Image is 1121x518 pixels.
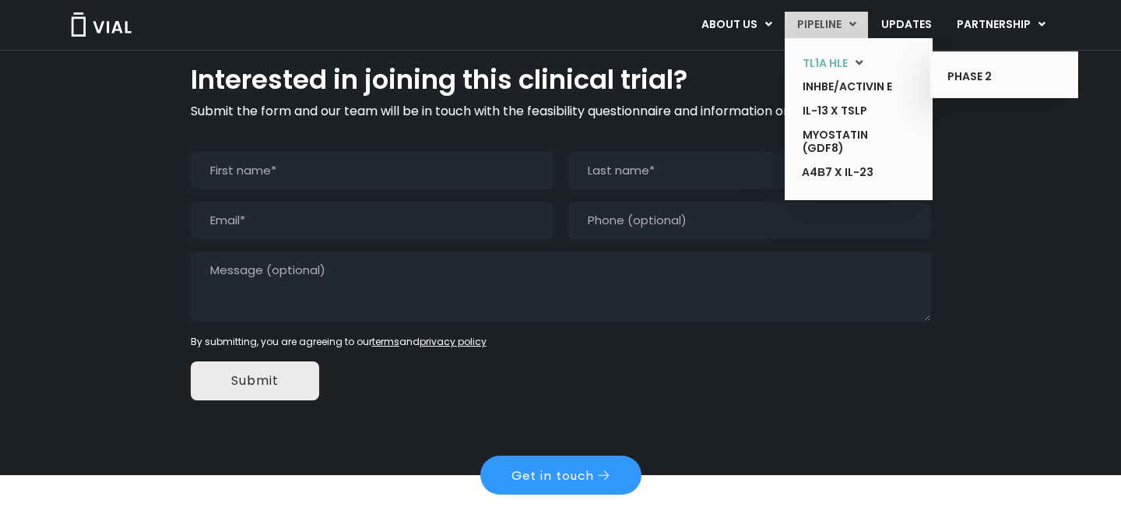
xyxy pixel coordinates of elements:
input: Email* [191,202,553,239]
a: PHASE 2 [936,65,1049,90]
a: MYOSTATIN (GDF8) [790,123,904,160]
a: ABOUT USMenu Toggle [689,12,784,38]
a: terms [372,335,399,348]
input: Phone (optional) [568,202,931,239]
h2: Interested in joining this clinical trial? [191,65,931,95]
p: Submit the form and our team will be in touch with the feasibility questionnaire and information ... [191,102,931,121]
a: TL1A HLEMenu Toggle [790,51,904,76]
a: PIPELINEMenu Toggle [785,12,868,38]
div: By submitting, you are agreeing to our and [191,335,931,349]
input: First name* [191,152,553,189]
a: UPDATES [869,12,944,38]
input: Submit [191,361,319,400]
a: privacy policy [420,335,487,348]
span: Get in touch [511,469,594,481]
img: Vial Logo [70,12,132,37]
a: PARTNERSHIPMenu Toggle [944,12,1058,38]
a: INHBE/ACTIVIN E [790,75,904,99]
a: α4β7 x IL-23 [790,160,904,185]
input: Last name* [568,152,931,189]
a: Get in touch [480,456,641,495]
a: IL-13 x TSLP [790,99,904,123]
